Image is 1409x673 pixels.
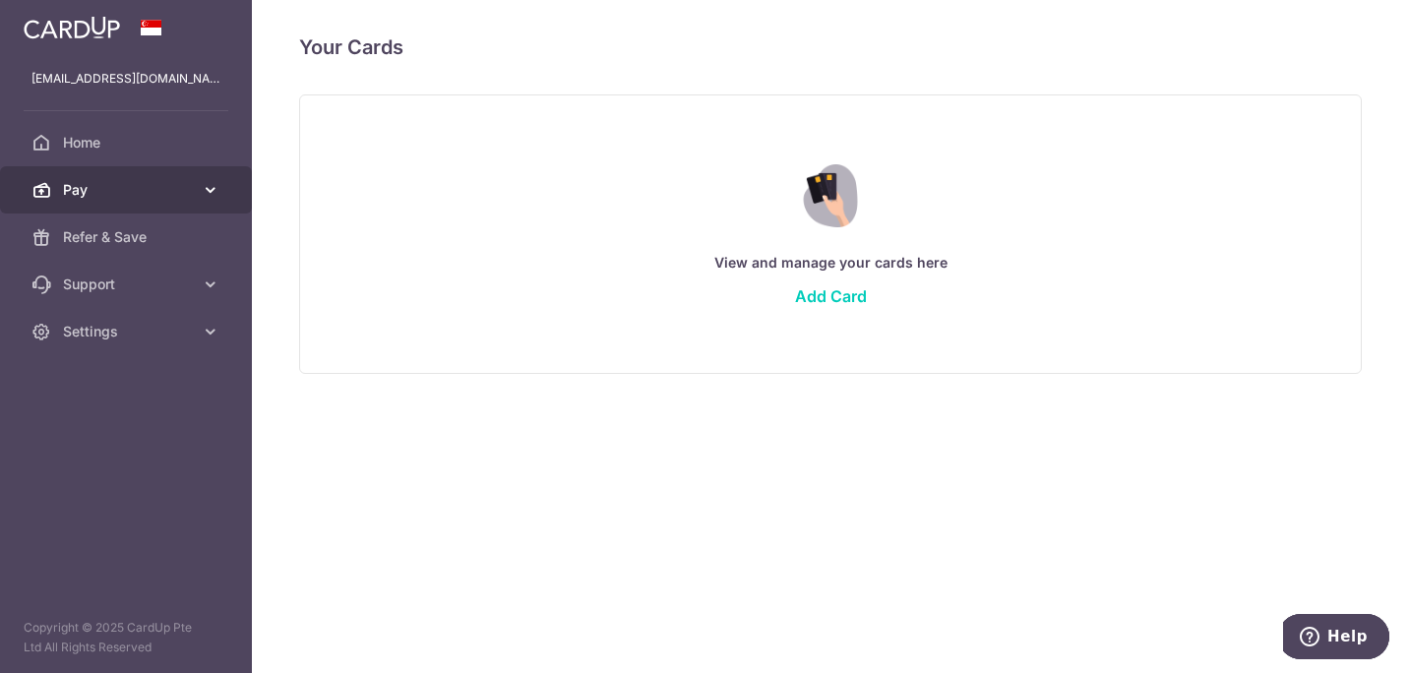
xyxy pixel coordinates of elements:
[1283,614,1389,663] iframe: Opens a widget where you can find more information
[63,180,193,200] span: Pay
[788,164,872,227] img: Credit Card
[795,286,867,306] a: Add Card
[44,14,85,31] span: Help
[63,133,193,153] span: Home
[63,227,193,247] span: Refer & Save
[63,275,193,294] span: Support
[299,31,403,63] h4: Your Cards
[31,69,220,89] p: [EMAIL_ADDRESS][DOMAIN_NAME]
[63,322,193,341] span: Settings
[24,16,120,39] img: CardUp
[339,251,1321,275] p: View and manage your cards here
